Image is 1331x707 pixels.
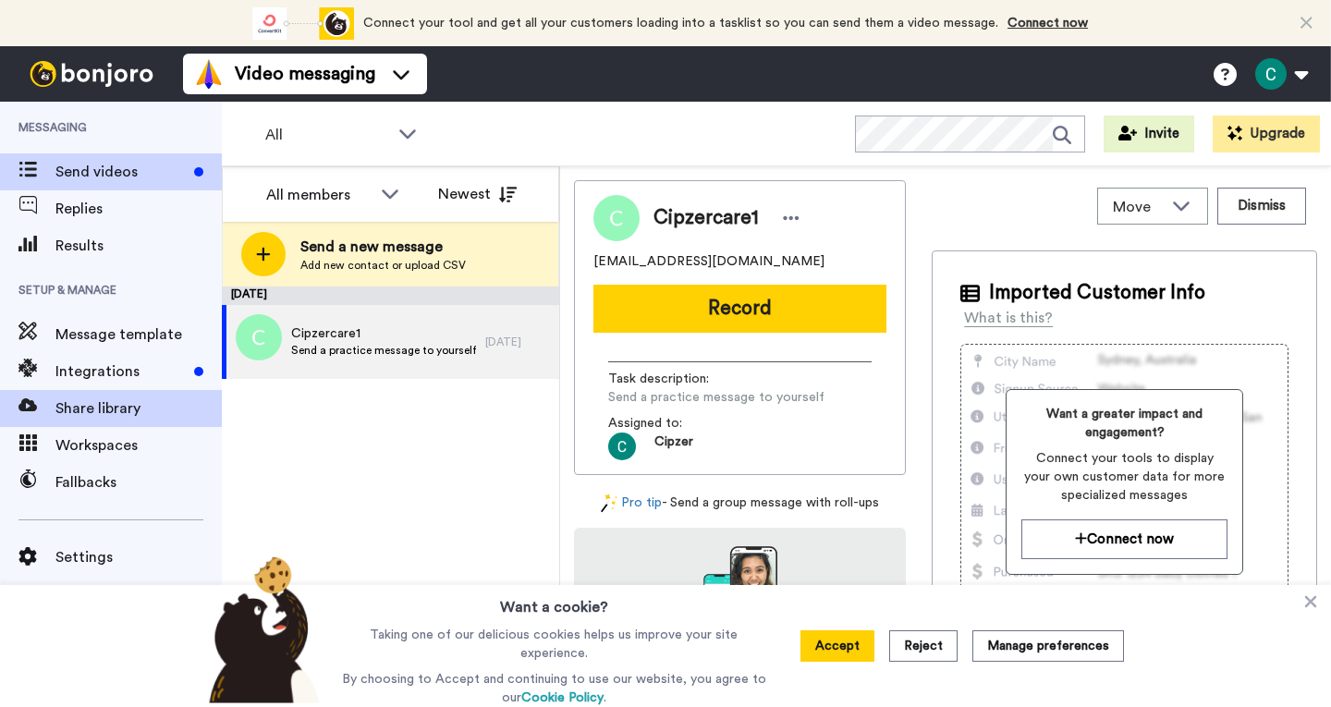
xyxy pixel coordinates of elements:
[291,343,476,358] span: Send a practice message to yourself
[236,314,282,360] img: c.png
[989,279,1205,307] span: Imported Customer Info
[235,61,375,87] span: Video messaging
[574,494,906,513] div: - Send a group message with roll-ups
[964,307,1053,329] div: What is this?
[192,555,329,703] img: bear-with-cookie.png
[300,236,466,258] span: Send a new message
[500,585,608,618] h3: Want a cookie?
[363,17,998,30] span: Connect your tool and get all your customers loading into a tasklist so you can send them a video...
[608,370,738,388] span: Task description :
[601,494,662,513] a: Pro tip
[800,630,874,662] button: Accept
[1113,196,1163,218] span: Move
[55,235,222,257] span: Results
[601,494,617,513] img: magic-wand.svg
[337,626,771,663] p: Taking one of our delicious cookies helps us improve your site experience.
[608,414,738,433] span: Assigned to:
[300,258,466,273] span: Add new contact or upload CSV
[593,285,886,333] button: Record
[1007,17,1088,30] a: Connect now
[654,433,693,460] span: Cipzer
[485,335,550,349] div: [DATE]
[291,324,476,343] span: Cipzercare1
[1021,449,1227,505] span: Connect your tools to display your own customer data for more specialized messages
[55,434,222,457] span: Workspaces
[593,195,640,241] img: Image of Cipzercare1
[972,630,1124,662] button: Manage preferences
[265,124,389,146] span: All
[55,161,187,183] span: Send videos
[1217,188,1306,225] button: Dismiss
[194,59,224,89] img: vm-color.svg
[653,204,759,232] span: Cipzercare1
[266,184,372,206] div: All members
[55,360,187,383] span: Integrations
[337,670,771,707] p: By choosing to Accept and continuing to use our website, you agree to our .
[608,388,824,407] span: Send a practice message to yourself
[55,198,222,220] span: Replies
[1021,519,1227,559] button: Connect now
[1021,405,1227,442] span: Want a greater impact and engagement?
[222,286,559,305] div: [DATE]
[424,176,531,213] button: Newest
[593,252,824,271] span: [EMAIL_ADDRESS][DOMAIN_NAME]
[703,546,777,646] img: download
[55,546,222,568] span: Settings
[55,323,222,346] span: Message template
[55,397,222,420] span: Share library
[521,691,604,704] a: Cookie Policy
[608,433,636,460] img: ACg8ocK_jIh2St_5VzjO3l86XZamavd1hZ1738cUU1e59Uvd=s96-c
[55,471,222,494] span: Fallbacks
[889,630,958,662] button: Reject
[1104,116,1194,152] button: Invite
[1213,116,1320,152] button: Upgrade
[22,61,161,87] img: bj-logo-header-white.svg
[252,7,354,40] div: animation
